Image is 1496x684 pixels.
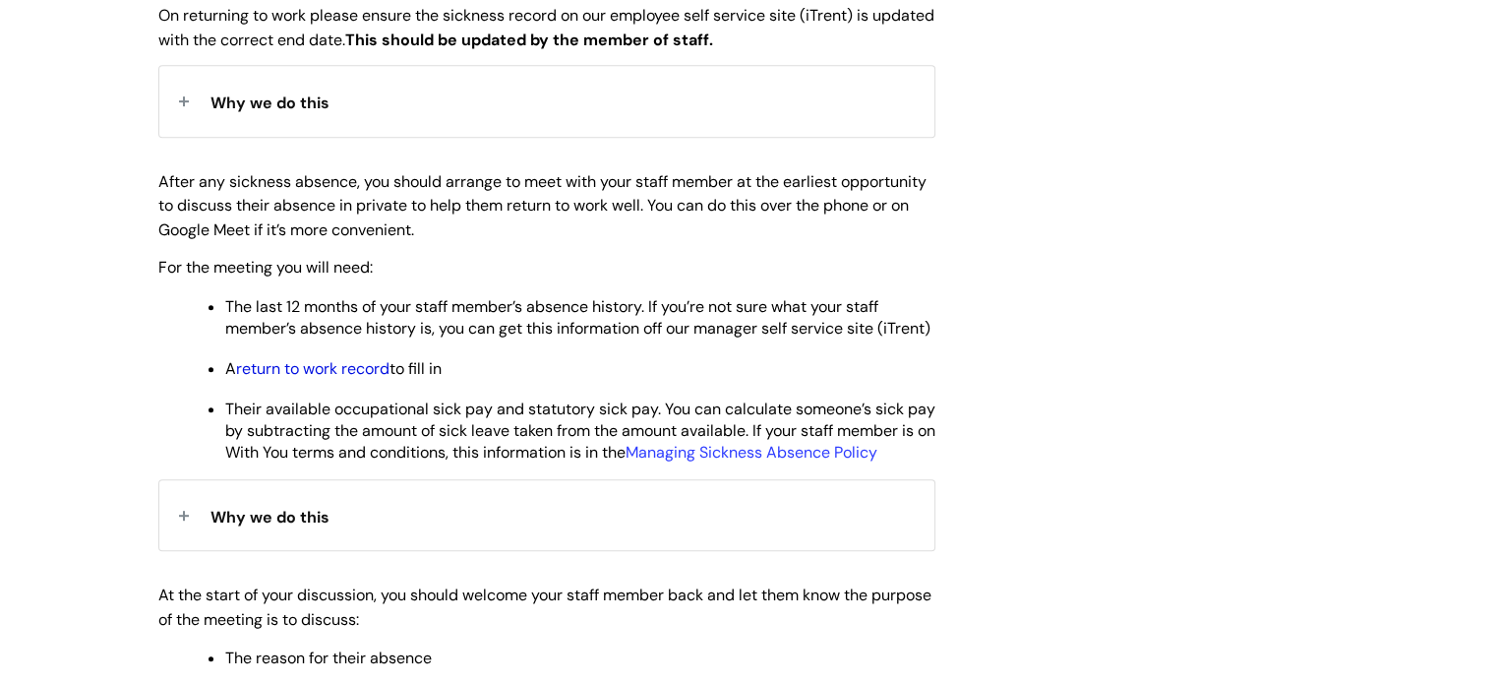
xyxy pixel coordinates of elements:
[158,585,931,630] span: At the start of your discussion, you should welcome your staff member back and let them know the ...
[236,358,389,379] a: return to work record
[158,171,927,241] span: After any sickness absence, you should arrange to meet with your staff member at the earliest opp...
[626,442,877,463] a: Managing Sickness Absence Policy
[225,296,930,339] span: The last 12 months of your staff member’s absence history. If you’re not sure what your staff mem...
[210,507,329,528] span: Why we do this
[225,358,442,379] span: A to fill in
[345,30,713,50] strong: This should be updated by the member of staff.
[158,5,934,50] span: On returning to work please ensure the sickness record on our employee self service site (iTrent)...
[225,399,935,463] span: Their available occupational sick pay and statutory sick pay. You can calculate someone’s sick pa...
[158,257,373,278] span: For the meeting you will need:
[210,93,329,113] span: Why we do this
[225,648,432,668] span: The reason for their absence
